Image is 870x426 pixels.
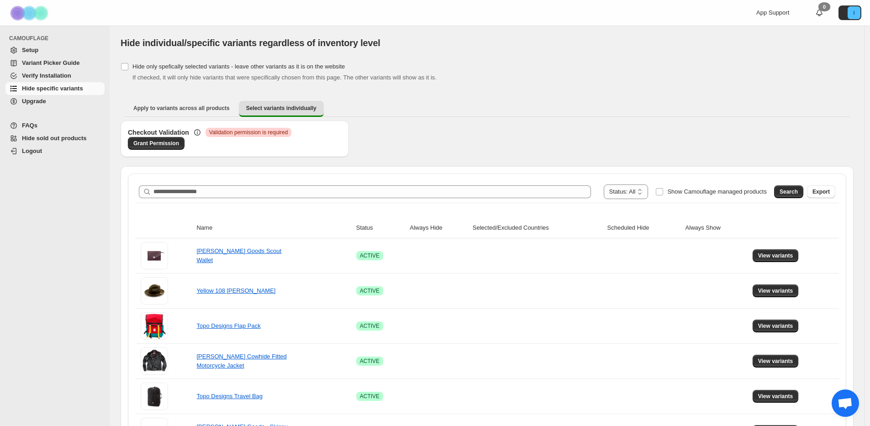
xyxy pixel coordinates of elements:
[9,35,105,42] span: CAMOUFLAGE
[360,287,380,295] span: ACTIVE
[132,63,345,70] span: Hide only spefically selected variants - leave other variants as it is on the website
[818,2,830,11] div: 0
[407,218,470,238] th: Always Hide
[142,347,167,375] img: Schott Cowhide Fitted Motorcycle Jacket
[7,0,53,26] img: Camouflage
[246,105,316,112] span: Select variants individually
[815,8,824,17] a: 0
[128,128,189,137] h3: Checkout Validation
[5,44,105,57] a: Setup
[780,188,798,195] span: Search
[209,129,288,136] span: Validation permission is required
[133,140,179,147] span: Grant Permission
[22,85,83,92] span: Hide specific variants
[470,218,605,238] th: Selected/Excluded Countries
[758,287,793,295] span: View variants
[5,132,105,145] a: Hide sold out products
[807,185,835,198] button: Export
[121,38,380,48] span: Hide individual/specific variants regardless of inventory level
[838,5,861,20] button: Avatar with initials I
[758,358,793,365] span: View variants
[22,47,38,53] span: Setup
[5,145,105,158] a: Logout
[832,389,859,417] div: Open chat
[128,137,185,150] a: Grant Permission
[22,59,79,66] span: Variant Picker Guide
[196,322,260,329] a: Topo Designs Flap Pack
[853,10,854,16] text: I
[360,252,380,259] span: ACTIVE
[5,82,105,95] a: Hide specific variants
[196,393,263,400] a: Topo Designs Travel Bag
[22,98,46,105] span: Upgrade
[5,119,105,132] a: FAQs
[239,101,324,117] button: Select variants individually
[196,353,286,369] a: [PERSON_NAME] Cowhide Fitted Motorcycle Jacket
[756,9,789,16] span: App Support
[22,122,37,129] span: FAQs
[758,393,793,400] span: View variants
[142,312,167,340] img: Topo Designs Flap Pack
[5,95,105,108] a: Upgrade
[132,74,437,81] span: If checked, it will only hide variants that were specifically chosen from this page. The other va...
[133,105,230,112] span: Apply to variants across all products
[683,218,750,238] th: Always Show
[196,287,275,294] a: Yellow 108 [PERSON_NAME]
[758,252,793,259] span: View variants
[753,390,799,403] button: View variants
[194,218,353,238] th: Name
[360,322,380,330] span: ACTIVE
[812,188,830,195] span: Export
[605,218,683,238] th: Scheduled Hide
[5,69,105,82] a: Verify Installation
[753,284,799,297] button: View variants
[196,247,281,263] a: [PERSON_NAME] Goods Scout Wallet
[360,393,380,400] span: ACTIVE
[667,188,767,195] span: Show Camouflage managed products
[22,147,42,154] span: Logout
[774,185,803,198] button: Search
[753,355,799,368] button: View variants
[353,218,407,238] th: Status
[848,6,860,19] span: Avatar with initials I
[22,72,71,79] span: Verify Installation
[360,358,380,365] span: ACTIVE
[5,57,105,69] a: Variant Picker Guide
[22,135,87,142] span: Hide sold out products
[753,249,799,262] button: View variants
[753,320,799,332] button: View variants
[758,322,793,330] span: View variants
[126,101,237,116] button: Apply to variants across all products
